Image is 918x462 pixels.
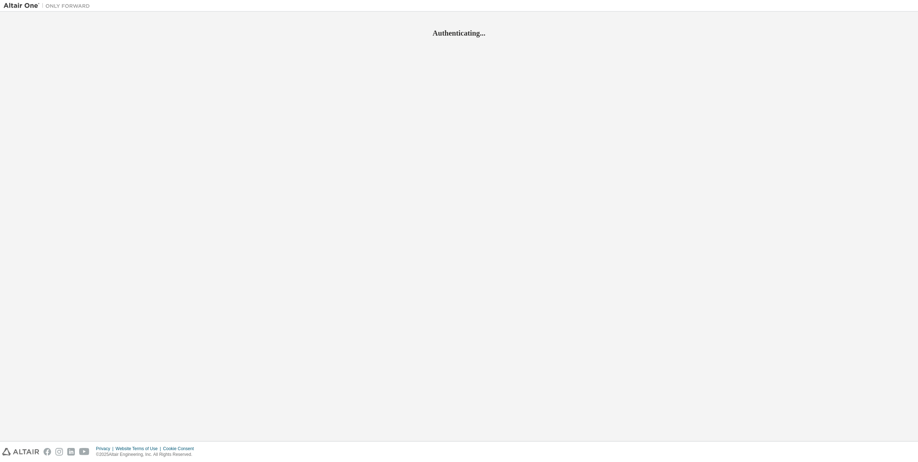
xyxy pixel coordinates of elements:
[96,446,115,452] div: Privacy
[163,446,198,452] div: Cookie Consent
[79,448,90,456] img: youtube.svg
[96,452,198,458] p: © 2025 Altair Engineering, Inc. All Rights Reserved.
[44,448,51,456] img: facebook.svg
[2,448,39,456] img: altair_logo.svg
[4,2,94,9] img: Altair One
[115,446,163,452] div: Website Terms of Use
[4,28,914,38] h2: Authenticating...
[55,448,63,456] img: instagram.svg
[67,448,75,456] img: linkedin.svg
